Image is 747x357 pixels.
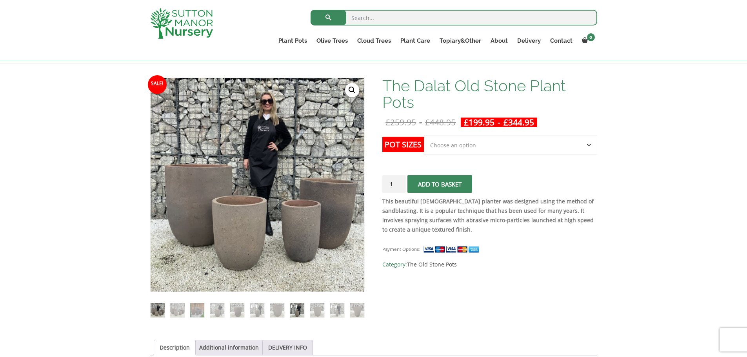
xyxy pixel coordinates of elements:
img: The Dalat Old Stone Plant Pots - Image 6 [250,303,264,317]
a: Cloud Trees [353,35,396,46]
h1: The Dalat Old Stone Plant Pots [382,78,597,111]
a: Description [160,340,190,355]
img: The Dalat Old Stone Plant Pots - Image 11 [350,303,364,317]
a: Delivery [513,35,545,46]
a: View full-screen image gallery [345,83,359,97]
a: The Old Stone Pots [407,261,457,268]
span: Sale! [148,75,167,94]
img: The Dalat Old Stone Plant Pots - Image 3 [190,303,204,317]
img: The Dalat Old Stone Plant Pots - Image 8 [290,303,304,317]
img: The Dalat Old Stone Plant Pots - Image 2 [170,303,184,317]
bdi: 259.95 [385,117,416,128]
bdi: 448.95 [425,117,456,128]
img: logo [150,8,213,39]
span: 0 [587,33,595,41]
label: Pot Sizes [382,137,424,152]
input: Product quantity [382,175,406,193]
img: payment supported [423,245,482,254]
strong: This beautiful [DEMOGRAPHIC_DATA] planter was designed using the method of sandblasting. It is a ... [382,198,594,233]
small: Payment Options: [382,246,420,252]
span: £ [425,117,430,128]
del: - [382,118,459,127]
span: £ [385,117,390,128]
input: Search... [311,10,597,25]
span: Category: [382,260,597,269]
img: The Dalat Old Stone Plant Pots [151,303,165,317]
span: £ [503,117,508,128]
bdi: 344.95 [503,117,534,128]
img: The Dalat Old Stone Plant Pots - Image 5 [230,303,244,317]
img: The Dalat Old Stone Plant Pots - Image 4 [210,303,224,317]
img: The Dalat Old Stone Plant Pots - Image 9 [310,303,324,317]
a: Contact [545,35,577,46]
img: The Dalat Old Stone Plant Pots - Image 10 [330,303,344,317]
a: Topiary&Other [435,35,486,46]
a: DELIVERY INFO [268,340,307,355]
a: 0 [577,35,597,46]
a: Plant Care [396,35,435,46]
a: About [486,35,513,46]
a: Additional information [199,340,259,355]
bdi: 199.95 [464,117,494,128]
a: Olive Trees [312,35,353,46]
img: The Dalat Old Stone Plant Pots - Image 7 [270,303,284,317]
a: Plant Pots [274,35,312,46]
button: Add to basket [407,175,472,193]
ins: - [461,118,537,127]
span: £ [464,117,469,128]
